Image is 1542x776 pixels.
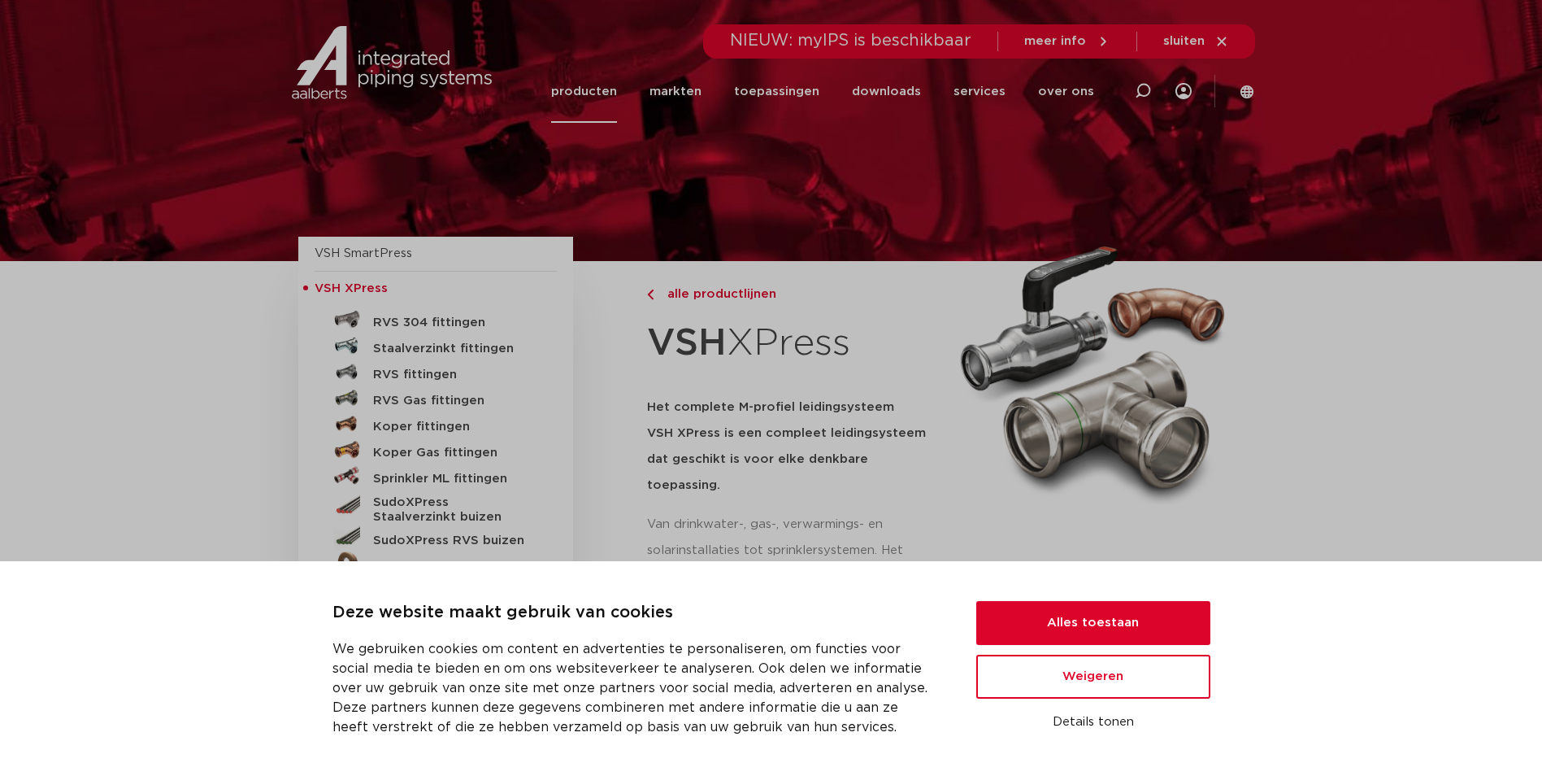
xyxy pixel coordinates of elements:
h5: RVS Gas fittingen [373,394,534,408]
a: producten [551,60,617,123]
a: RVS 304 fittingen [315,307,557,333]
h5: SudoXPress Staalverzinkt buizen [373,495,534,525]
a: Sprinkler ML buizen [315,551,557,577]
a: SudoXPress RVS buizen [315,525,557,551]
a: sluiten [1163,34,1229,49]
span: sluiten [1163,35,1205,47]
h5: Koper fittingen [373,420,534,434]
a: Sprinkler ML fittingen [315,463,557,489]
nav: Menu [551,60,1094,123]
a: markten [649,60,702,123]
span: VSH XPress [315,282,388,294]
a: RVS fittingen [315,359,557,385]
a: meer info [1024,34,1110,49]
a: Staalverzinkt fittingen [315,333,557,359]
a: toepassingen [734,60,819,123]
h5: Sprinkler ML buizen [373,560,534,574]
strong: VSH [647,325,727,362]
h1: XPress [647,312,941,375]
button: Alles toestaan [976,601,1210,645]
a: services [953,60,1006,123]
button: Weigeren [976,655,1210,699]
button: Details tonen [976,708,1210,736]
span: alle productlijnen [658,288,776,300]
a: SudoXPress Staalverzinkt buizen [315,489,557,525]
a: RVS Gas fittingen [315,385,557,411]
img: chevron-right.svg [647,290,654,300]
span: NIEUW: myIPS is beschikbaar [730,33,971,49]
p: Deze website maakt gebruik van cookies [332,600,937,626]
a: Koper fittingen [315,411,557,437]
a: Koper Gas fittingen [315,437,557,463]
a: VSH SmartPress [315,247,412,259]
span: meer info [1024,35,1086,47]
a: alle productlijnen [647,285,941,304]
a: downloads [852,60,921,123]
h5: RVS fittingen [373,368,534,382]
h5: RVS 304 fittingen [373,316,534,330]
h5: SudoXPress RVS buizen [373,534,534,548]
h5: Sprinkler ML fittingen [373,472,534,486]
a: over ons [1038,60,1094,123]
h5: Het complete M-profiel leidingsysteem VSH XPress is een compleet leidingsysteem dat geschikt is v... [647,395,941,499]
h5: Staalverzinkt fittingen [373,342,534,356]
h5: Koper Gas fittingen [373,446,534,460]
p: Van drinkwater-, gas-, verwarmings- en solarinstallaties tot sprinklersystemen. Het assortiment b... [647,512,941,590]
p: We gebruiken cookies om content en advertenties te personaliseren, om functies voor social media ... [332,639,937,737]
